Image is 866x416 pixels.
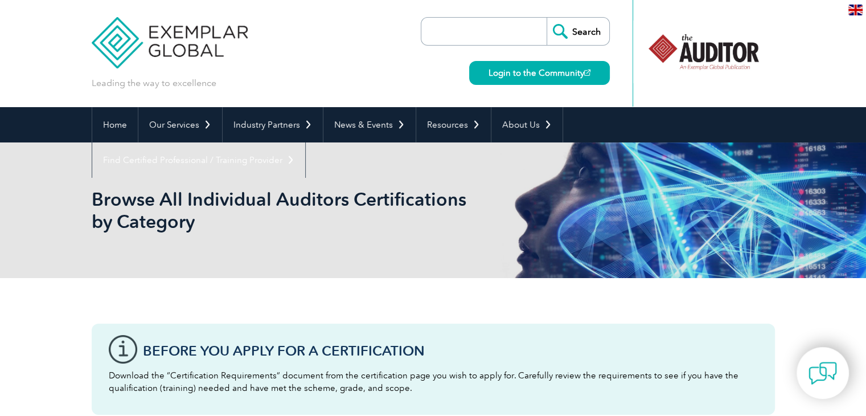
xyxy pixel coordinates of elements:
[143,344,758,358] h3: Before You Apply For a Certification
[808,359,837,388] img: contact-chat.png
[109,369,758,394] p: Download the “Certification Requirements” document from the certification page you wish to apply ...
[547,18,609,45] input: Search
[92,107,138,142] a: Home
[469,61,610,85] a: Login to the Community
[323,107,416,142] a: News & Events
[416,107,491,142] a: Resources
[138,107,222,142] a: Our Services
[584,70,590,76] img: open_square.png
[848,5,863,15] img: en
[491,107,563,142] a: About Us
[92,77,216,89] p: Leading the way to excellence
[223,107,323,142] a: Industry Partners
[92,142,305,178] a: Find Certified Professional / Training Provider
[92,188,529,233] h1: Browse All Individual Auditors Certifications by Category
